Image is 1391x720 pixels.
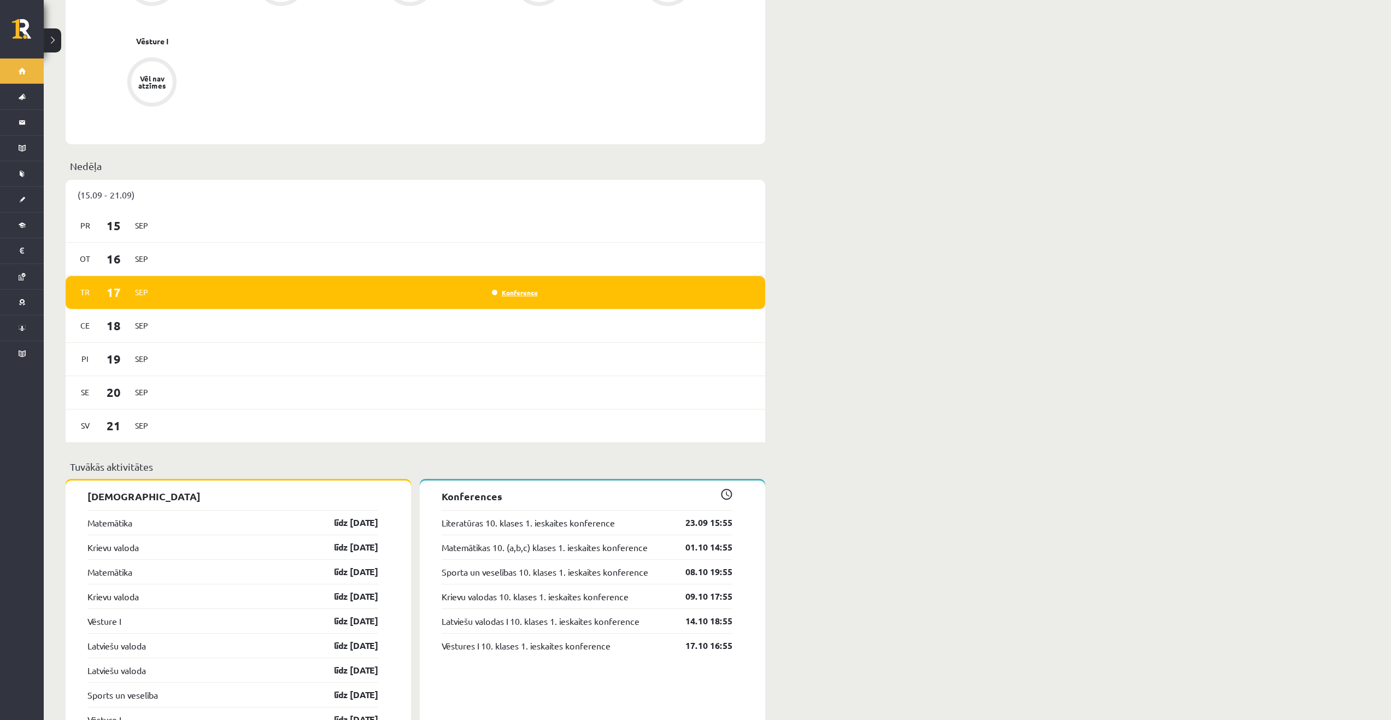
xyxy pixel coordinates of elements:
span: Sv [74,417,97,434]
a: Latviešu valoda [87,664,146,677]
span: 19 [97,350,131,368]
a: Sports un veselība [87,688,158,701]
a: Matemātika [87,516,132,529]
span: 17 [97,283,131,301]
a: Konference [492,288,538,297]
a: līdz [DATE] [315,565,378,578]
p: Tuvākās aktivitātes [70,459,761,474]
a: līdz [DATE] [315,590,378,603]
span: Sep [130,350,153,367]
a: 17.10 16:55 [669,639,732,652]
a: Matemātika [87,565,132,578]
span: Se [74,384,97,401]
div: Vēl nav atzīmes [137,75,167,89]
a: Krievu valoda [87,541,139,554]
span: Pr [74,217,97,234]
a: 01.10 14:55 [669,541,732,554]
span: Pi [74,350,97,367]
span: Tr [74,284,97,301]
span: 21 [97,417,131,435]
a: Vēsture I [136,36,168,47]
span: Ot [74,250,97,267]
span: Sep [130,250,153,267]
a: 14.10 18:55 [669,614,732,628]
a: Sporta un veselības 10. klases 1. ieskaites konference [442,565,648,578]
a: Latviešu valoda [87,639,146,652]
a: 23.09 15:55 [669,516,732,529]
a: līdz [DATE] [315,516,378,529]
span: Sep [130,217,153,234]
a: 08.10 19:55 [669,565,732,578]
a: Vēsture I [87,614,121,628]
span: Sep [130,417,153,434]
div: (15.09 - 21.09) [66,180,765,209]
a: līdz [DATE] [315,541,378,554]
a: līdz [DATE] [315,639,378,652]
a: Rīgas 1. Tālmācības vidusskola [12,19,44,46]
a: Literatūras 10. klases 1. ieskaites konference [442,516,615,529]
span: Ce [74,317,97,334]
a: Matemātikas 10. (a,b,c) klases 1. ieskaites konference [442,541,648,554]
p: Konferences [442,489,732,504]
a: Vēstures I 10. klases 1. ieskaites konference [442,639,611,652]
a: Krievu valoda [87,590,139,603]
p: [DEMOGRAPHIC_DATA] [87,489,378,504]
a: līdz [DATE] [315,614,378,628]
a: 09.10 17:55 [669,590,732,603]
span: 16 [97,250,131,268]
span: Sep [130,317,153,334]
a: līdz [DATE] [315,664,378,677]
span: Sep [130,384,153,401]
span: 15 [97,216,131,235]
a: Vēl nav atzīmes [87,57,216,109]
span: 20 [97,383,131,401]
a: Krievu valodas 10. klases 1. ieskaites konference [442,590,629,603]
a: līdz [DATE] [315,688,378,701]
span: Sep [130,284,153,301]
span: 18 [97,317,131,335]
p: Nedēļa [70,159,761,173]
a: Latviešu valodas I 10. klases 1. ieskaites konference [442,614,639,628]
